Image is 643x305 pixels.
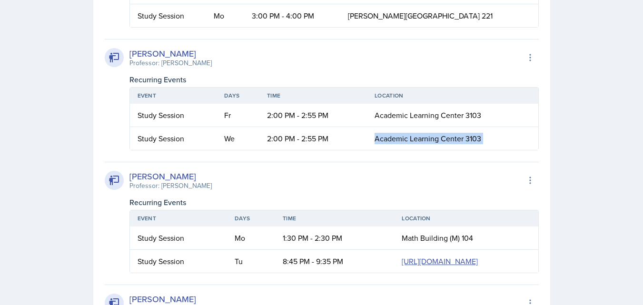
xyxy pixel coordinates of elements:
div: Recurring Events [129,74,539,85]
span: Academic Learning Center 3103 [375,110,481,120]
div: Study Session [138,10,199,21]
td: 1:30 PM - 2:30 PM [275,226,394,250]
th: Event [130,88,217,104]
th: Location [367,88,538,104]
div: Study Session [138,133,209,144]
th: Days [217,88,259,104]
div: Study Session [138,232,220,244]
td: 8:45 PM - 9:35 PM [275,250,394,273]
a: [URL][DOMAIN_NAME] [402,256,478,266]
div: Professor: [PERSON_NAME] [129,181,212,191]
th: Time [259,88,367,104]
th: Event [130,210,228,226]
td: We [217,127,259,150]
div: Recurring Events [129,197,539,208]
div: [PERSON_NAME] [129,47,212,60]
div: Study Session [138,256,220,267]
div: Professor: [PERSON_NAME] [129,58,212,68]
span: Math Building (M) 104 [402,233,473,243]
span: Academic Learning Center 3103 [375,133,481,144]
td: Mo [227,226,275,250]
th: Location [394,210,538,226]
td: 2:00 PM - 2:55 PM [259,104,367,127]
div: [PERSON_NAME] [129,170,212,183]
td: 2:00 PM - 2:55 PM [259,127,367,150]
td: Fr [217,104,259,127]
div: Study Session [138,109,209,121]
th: Days [227,210,275,226]
th: Time [275,210,394,226]
td: Mo [206,4,244,27]
td: 3:00 PM - 4:00 PM [244,4,340,27]
td: Tu [227,250,275,273]
span: [PERSON_NAME][GEOGRAPHIC_DATA] 221 [348,10,493,21]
